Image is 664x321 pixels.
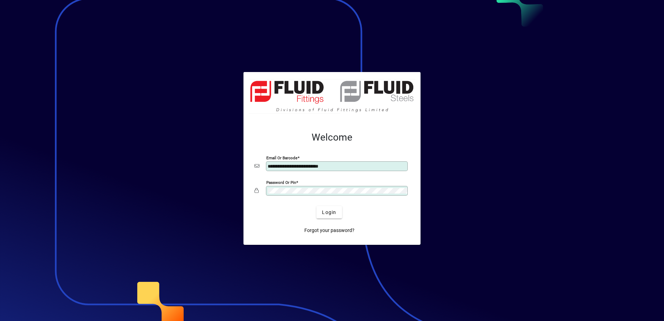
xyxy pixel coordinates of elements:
a: Forgot your password? [302,224,357,237]
h2: Welcome [255,132,409,143]
button: Login [316,206,342,219]
mat-label: Email or Barcode [266,155,297,160]
span: Forgot your password? [304,227,354,234]
mat-label: Password or Pin [266,180,296,185]
span: Login [322,209,336,216]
